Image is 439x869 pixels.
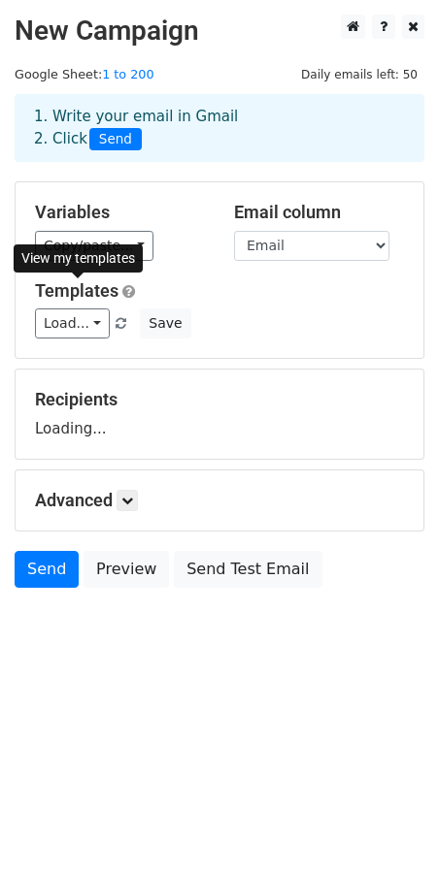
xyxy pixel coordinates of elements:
div: View my templates [14,244,143,273]
div: 1. Write your email in Gmail 2. Click [19,106,420,150]
div: Loading... [35,389,404,439]
span: Daily emails left: 50 [294,64,424,85]
a: Load... [35,308,110,338]
button: Save [140,308,190,338]
a: Send [15,551,79,588]
h5: Recipients [35,389,404,410]
a: Templates [35,280,118,301]
a: Preview [84,551,169,588]
h5: Email column [234,202,404,223]
h5: Advanced [35,490,404,511]
h5: Variables [35,202,205,223]
small: Google Sheet: [15,67,154,81]
a: Send Test Email [174,551,321,588]
a: 1 to 200 [102,67,153,81]
a: Daily emails left: 50 [294,67,424,81]
span: Send [89,128,142,151]
a: Copy/paste... [35,231,153,261]
h2: New Campaign [15,15,424,48]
